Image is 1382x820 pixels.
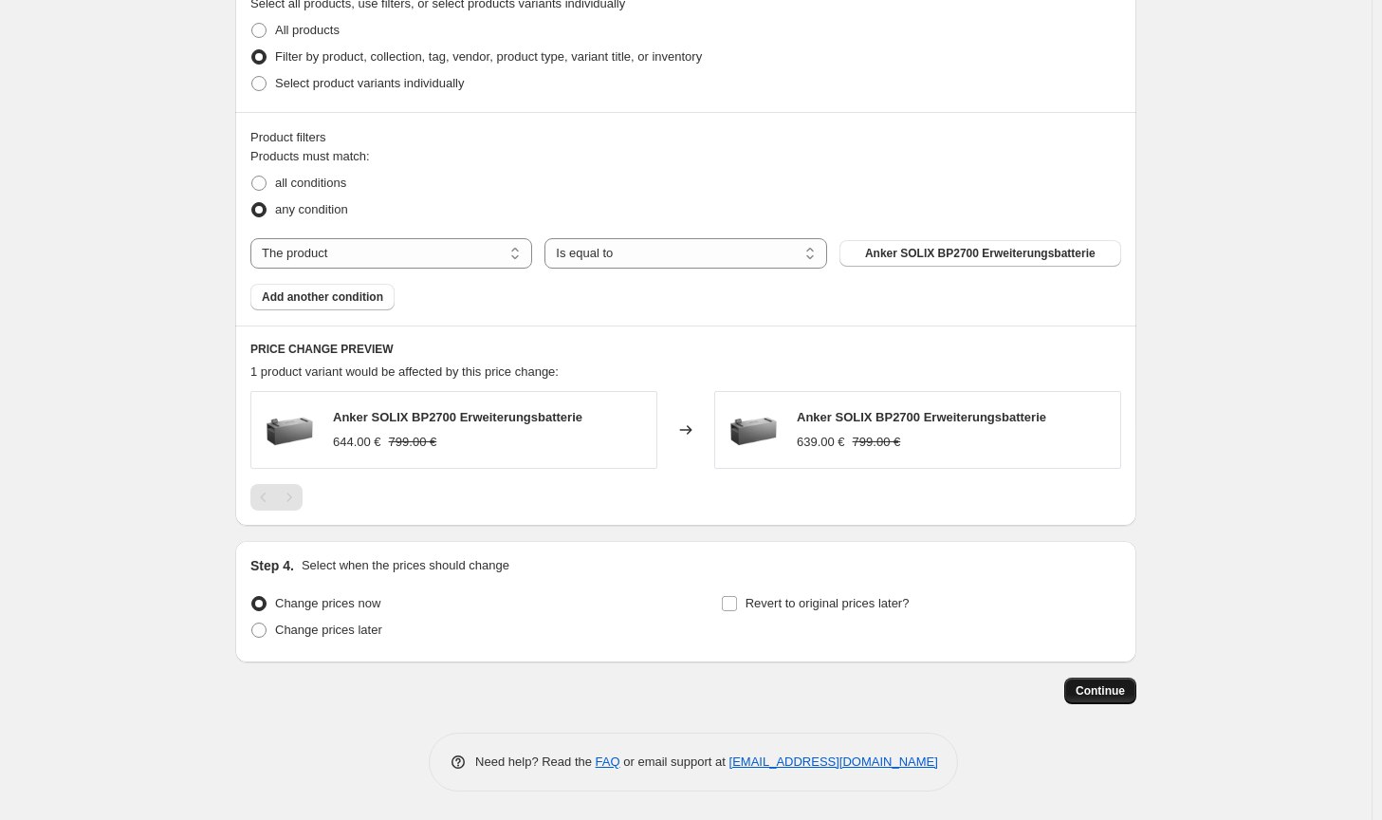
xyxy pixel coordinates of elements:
p: Select when the prices should change [302,556,509,575]
span: Anker SOLIX BP2700 Erweiterungsbatterie [865,246,1096,261]
div: 644.00 € [333,433,381,452]
h6: PRICE CHANGE PREVIEW [250,342,1121,357]
a: [EMAIL_ADDRESS][DOMAIN_NAME] [729,755,938,769]
span: Select product variants individually [275,76,464,90]
span: Anker SOLIX BP2700 Erweiterungsbatterie [797,410,1046,424]
a: FAQ [596,755,620,769]
img: Anker_SOLIX_BP2700_Expansion_Battery_5a340736-e415-4343-8192-0b351d5d7200_80x.webp [725,401,782,458]
img: Anker_SOLIX_BP2700_Expansion_Battery_5a340736-e415-4343-8192-0b351d5d7200_80x.webp [261,401,318,458]
span: Change prices later [275,623,382,637]
span: 1 product variant would be affected by this price change: [250,364,559,379]
span: Change prices now [275,596,380,610]
span: Filter by product, collection, tag, vendor, product type, variant title, or inventory [275,49,702,64]
span: Need help? Read the [475,755,596,769]
h2: Step 4. [250,556,294,575]
span: Revert to original prices later? [746,596,910,610]
button: Add another condition [250,284,395,310]
span: Products must match: [250,149,370,163]
nav: Pagination [250,484,303,511]
strike: 799.00 € [389,433,437,452]
button: Continue [1064,678,1136,704]
span: or email support at [620,755,729,769]
span: Anker SOLIX BP2700 Erweiterungsbatterie [333,410,582,424]
span: any condition [275,202,348,216]
strike: 799.00 € [853,433,901,452]
span: Add another condition [262,289,383,305]
div: 639.00 € [797,433,845,452]
div: Product filters [250,128,1121,147]
span: All products [275,23,340,37]
span: Continue [1076,683,1125,699]
button: Anker SOLIX BP2700 Erweiterungsbatterie [839,240,1121,267]
span: all conditions [275,176,346,190]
